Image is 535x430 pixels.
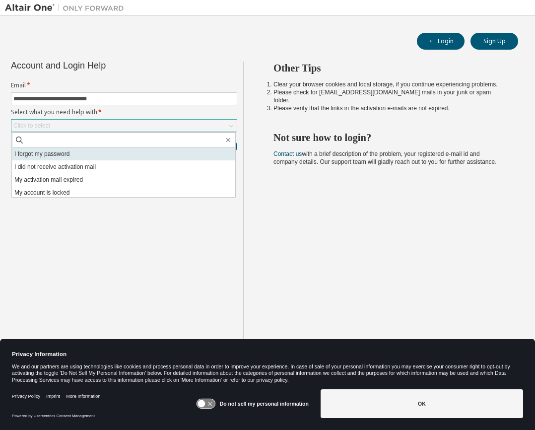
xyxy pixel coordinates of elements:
[273,150,497,165] span: with a brief description of the problem, your registered e-mail id and company details. Our suppo...
[470,33,518,50] button: Sign Up
[11,108,237,116] label: Select what you need help with
[11,120,237,132] div: Click to select
[5,3,129,13] img: Altair One
[13,122,50,130] div: Click to select
[273,80,500,88] li: Clear your browser cookies and local storage, if you continue experiencing problems.
[11,62,192,70] div: Account and Login Help
[417,33,465,50] button: Login
[273,104,500,112] li: Please verify that the links in the activation e-mails are not expired.
[12,147,235,160] li: I forgot my password
[11,81,237,89] label: Email
[273,150,302,157] a: Contact us
[273,88,500,104] li: Please check for [EMAIL_ADDRESS][DOMAIN_NAME] mails in your junk or spam folder.
[273,131,500,144] h2: Not sure how to login?
[273,62,500,74] h2: Other Tips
